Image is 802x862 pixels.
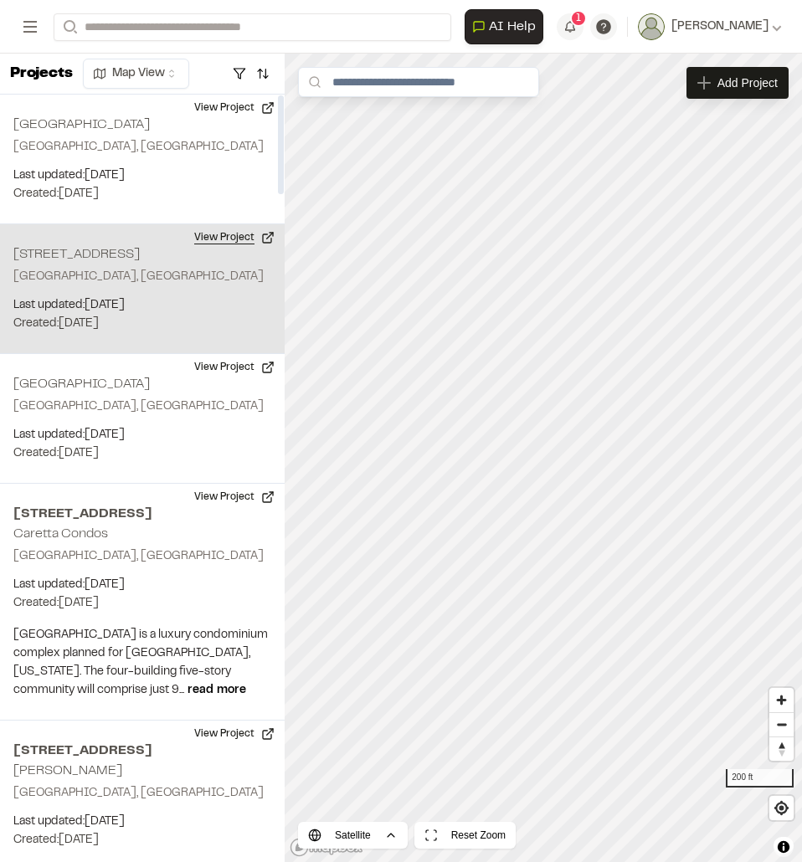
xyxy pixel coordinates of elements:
span: [PERSON_NAME] [671,18,769,36]
h2: [PERSON_NAME] [13,765,122,777]
p: Created: [DATE] [13,315,271,333]
button: 1 [557,13,584,40]
span: Zoom out [769,713,794,736]
p: Created: [DATE] [13,185,271,203]
span: read more [188,685,246,695]
button: [PERSON_NAME] [638,13,782,40]
a: Mapbox logo [290,838,363,857]
button: View Project [184,95,285,121]
canvas: Map [285,54,802,862]
button: Satellite [298,822,408,849]
h2: [GEOGRAPHIC_DATA] [13,378,150,390]
button: Zoom in [769,688,794,712]
p: Created: [DATE] [13,594,271,613]
button: View Project [184,224,285,251]
p: Created: [DATE] [13,831,271,849]
h2: Caretta Condos [13,528,108,540]
h2: [STREET_ADDRESS] [13,249,140,260]
h2: [GEOGRAPHIC_DATA] [13,119,150,131]
p: Last updated: [DATE] [13,576,271,594]
p: Last updated: [DATE] [13,426,271,444]
p: [GEOGRAPHIC_DATA], [GEOGRAPHIC_DATA] [13,398,271,416]
button: View Project [184,484,285,511]
p: [GEOGRAPHIC_DATA], [GEOGRAPHIC_DATA] [13,547,271,566]
p: Projects [10,63,73,85]
p: [GEOGRAPHIC_DATA], [GEOGRAPHIC_DATA] [13,138,271,156]
button: Toggle attribution [774,837,794,857]
button: Reset Zoom [414,822,516,849]
button: View Project [184,721,285,747]
div: 200 ft [726,769,794,788]
button: Zoom out [769,712,794,736]
div: Open AI Assistant [465,9,550,44]
span: AI Help [489,17,536,37]
button: View Project [184,354,285,381]
button: Reset bearing to north [769,736,794,761]
button: Open AI Assistant [465,9,543,44]
p: Last updated: [DATE] [13,813,271,831]
span: 1 [576,11,581,26]
p: Last updated: [DATE] [13,296,271,315]
p: [GEOGRAPHIC_DATA], [GEOGRAPHIC_DATA] [13,784,271,803]
p: Created: [DATE] [13,444,271,463]
p: [GEOGRAPHIC_DATA], [GEOGRAPHIC_DATA] [13,268,271,286]
h2: [STREET_ADDRESS] [13,504,271,524]
span: Reset bearing to north [769,737,794,761]
p: Last updated: [DATE] [13,167,271,185]
button: Search [54,13,84,41]
button: Find my location [769,796,794,820]
span: Add Project [717,74,778,91]
h2: [STREET_ADDRESS] [13,741,271,761]
p: [GEOGRAPHIC_DATA] is a luxury condominium complex planned for [GEOGRAPHIC_DATA], [US_STATE]. The ... [13,626,271,700]
img: User [638,13,665,40]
